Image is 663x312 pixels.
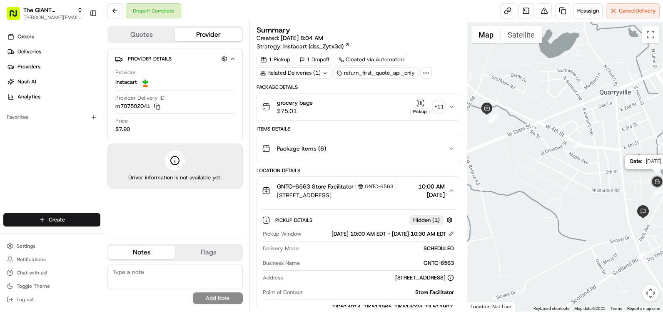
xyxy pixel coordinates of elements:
[302,245,454,252] div: SCHEDULED
[115,126,130,133] span: $7.90
[3,294,100,305] button: Log out
[467,301,515,312] div: Location Not Live
[257,126,460,132] div: Items Details
[17,48,41,55] span: Deliveries
[3,254,100,265] button: Notifications
[17,283,50,289] span: Toggle Theme
[365,183,394,190] span: GNTC-6563
[335,54,408,65] div: Created via Automation
[410,108,430,115] div: Pickup
[489,113,498,123] div: 2
[17,78,36,86] span: Nash AI
[3,30,104,43] a: Orders
[410,99,445,115] button: Pickup+11
[577,7,599,15] span: Reassign
[257,26,290,34] h3: Summary
[333,67,419,79] div: return_first_quote_api_only
[433,101,445,113] div: + 11
[257,67,331,79] div: Related Deliveries (1)
[108,246,175,259] button: Notes
[3,111,100,124] div: Favorites
[263,245,299,252] span: Delivery Mode
[49,216,65,224] span: Create
[115,117,128,125] span: Price
[642,26,659,43] button: Toggle fullscreen view
[8,80,23,95] img: 1736555255976-a54dd68f-1ca7-489b-9aae-adbdc363a1c4
[67,118,137,133] a: 💻API Documentation
[17,121,64,129] span: Knowledge Base
[23,6,74,14] button: The GIANT Company
[3,280,100,292] button: Toggle Theme
[573,3,603,18] button: Reassign
[3,240,100,252] button: Settings
[277,107,313,115] span: $75.01
[3,213,100,226] button: Create
[277,98,313,107] span: grocery bags
[257,84,460,91] div: Package Details
[17,243,35,249] span: Settings
[611,306,622,311] a: Terms
[28,88,105,95] div: We're available if you need us!
[175,246,242,259] button: Flags
[630,158,643,164] span: Date :
[3,267,100,279] button: Chat with us!
[606,3,660,18] button: CancelDelivery
[409,215,455,225] button: Hidden (1)
[471,26,501,43] button: Show street map
[627,306,661,311] a: Report a map error
[83,141,101,148] span: Pylon
[23,14,83,21] span: [PERSON_NAME][EMAIL_ADDRESS][DOMAIN_NAME]
[142,82,152,92] button: Start new chat
[619,7,656,15] span: Cancel Delivery
[22,54,137,63] input: Clear
[281,34,323,42] span: [DATE] 8:04 AM
[275,217,314,224] span: Pickup Details
[501,26,542,43] button: Show satellite imagery
[303,259,454,267] div: GNTC-6563
[486,113,496,123] div: 1
[413,216,440,224] span: Hidden ( 1 )
[70,122,77,128] div: 💻
[257,135,460,162] button: Package Items (6)
[140,77,150,87] img: profile_instacart_ahold_partner.png
[636,250,645,259] div: 4
[79,121,134,129] span: API Documentation
[257,177,460,204] button: GNTC-6563 Store FacilitatorGNTC-6563[STREET_ADDRESS]10:00 AM[DATE]
[59,141,101,148] a: Powered byPylon
[17,33,34,40] span: Orders
[17,256,46,263] span: Notifications
[331,230,454,238] div: [DATE] 10:00 AM EDT - [DATE] 10:30 AM EDT
[115,103,160,110] button: m707502041
[263,259,300,267] span: Business Name
[108,28,175,41] button: Quotes
[28,80,137,88] div: Start new chat
[296,54,333,65] div: 1 Dropoff
[263,274,283,282] span: Address
[574,306,606,311] span: Map data ©2025
[573,139,582,148] div: 3
[283,42,350,50] a: Instacart (dss_Zytx3d)
[642,285,659,302] button: Map camera controls
[395,274,454,282] div: [STREET_ADDRESS]
[3,60,104,73] a: Providers
[263,289,303,296] span: Point of Contact
[3,45,104,58] a: Deliveries
[283,42,344,50] span: Instacart (dss_Zytx3d)
[17,269,47,276] span: Chat with us!
[8,33,152,47] p: Welcome 👋
[277,144,326,153] span: Package Items ( 6 )
[257,42,350,50] div: Strategy:
[257,34,323,42] span: Created:
[277,191,396,199] span: [STREET_ADDRESS]
[469,301,497,312] img: Google
[306,289,454,296] div: Store Facilitator
[17,63,40,70] span: Providers
[533,306,569,312] button: Keyboard shortcuts
[8,8,25,25] img: Nash
[3,75,104,88] a: Nash AI
[115,78,137,86] span: Instacart
[115,52,236,65] button: Provider Details
[410,99,430,115] button: Pickup
[3,3,86,23] button: The GIANT Company[PERSON_NAME][EMAIL_ADDRESS][DOMAIN_NAME]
